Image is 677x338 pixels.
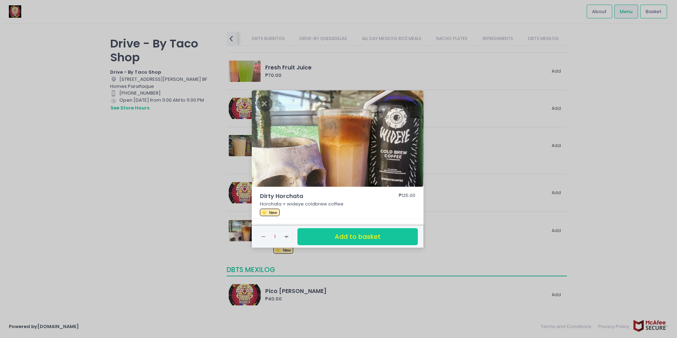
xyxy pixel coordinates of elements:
[260,201,416,208] p: Horchata + wideye coldbrew coffee
[252,90,423,187] img: Dirty Horchata
[256,100,273,107] button: Close
[399,192,415,201] div: ₱125.00
[269,210,277,215] span: New
[261,209,267,216] span: ⭐
[260,192,377,201] span: Dirty Horchata
[297,228,418,246] button: Add to basket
